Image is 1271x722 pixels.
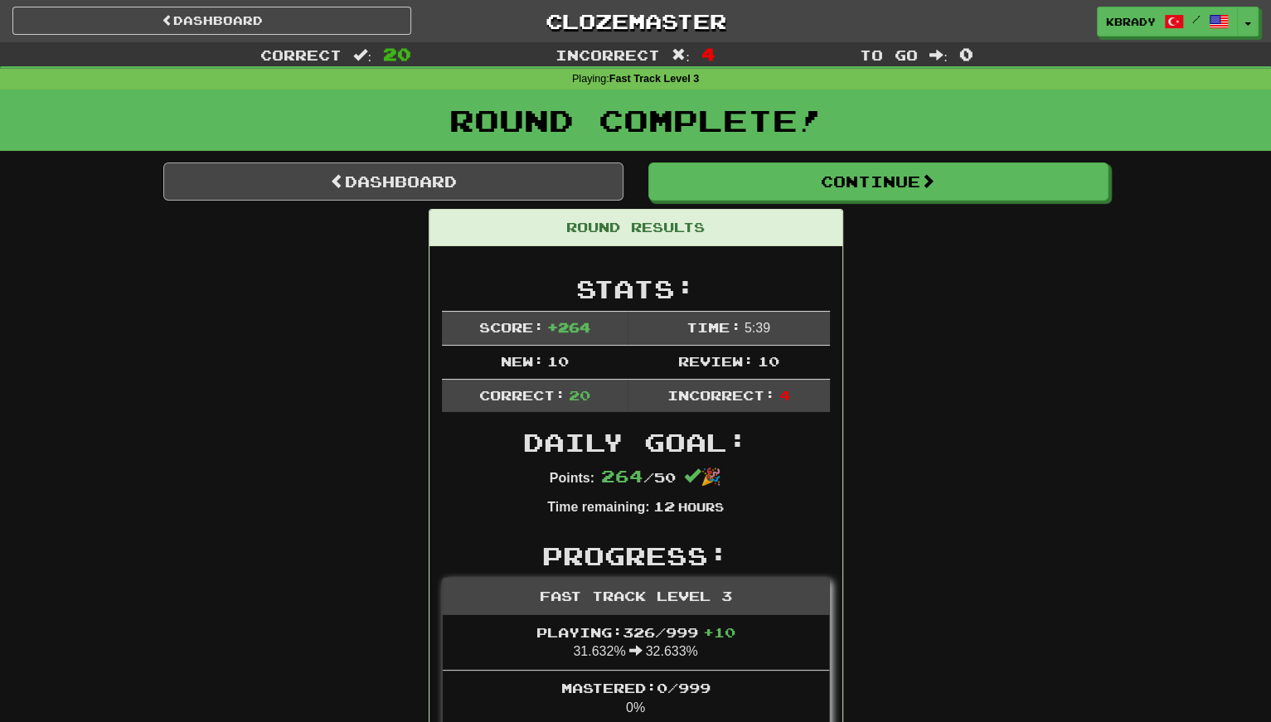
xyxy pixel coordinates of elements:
[860,46,918,63] span: To go
[601,466,643,486] span: 264
[12,7,411,35] a: Dashboard
[442,429,830,456] h2: Daily Goal:
[353,48,371,62] span: :
[443,579,829,615] div: Fast Track Level 3
[1097,7,1238,36] a: kbrady /
[442,542,830,569] h2: Progress:
[929,48,948,62] span: :
[667,387,775,403] span: Incorrect:
[536,624,735,640] span: Playing: 326 / 999
[547,319,590,335] span: + 264
[555,46,660,63] span: Incorrect
[601,469,676,485] span: / 50
[686,319,740,335] span: Time:
[429,210,842,246] div: Round Results
[163,162,623,201] a: Dashboard
[684,468,721,486] span: 🎉
[443,615,829,671] li: 31.632% 32.633%
[6,104,1265,137] h1: Round Complete!
[260,46,342,63] span: Correct
[678,500,724,514] small: Hours
[500,353,543,369] span: New:
[652,498,674,514] span: 12
[672,48,690,62] span: :
[609,73,700,85] strong: Fast Track Level 3
[436,7,835,36] a: Clozemaster
[648,162,1108,201] button: Continue
[569,387,590,403] span: 20
[561,680,711,695] span: Mastered: 0 / 999
[478,387,565,403] span: Correct:
[1192,13,1201,25] span: /
[757,353,779,369] span: 10
[547,353,569,369] span: 10
[383,44,411,64] span: 20
[959,44,973,64] span: 0
[478,319,543,335] span: Score:
[703,624,735,640] span: + 10
[547,500,649,514] strong: Time remaining:
[442,275,830,303] h2: Stats:
[1106,14,1156,29] span: kbrady
[701,44,716,64] span: 4
[779,387,789,403] span: 4
[550,471,594,485] strong: Points:
[678,353,754,369] span: Review:
[745,321,770,335] span: 5 : 39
